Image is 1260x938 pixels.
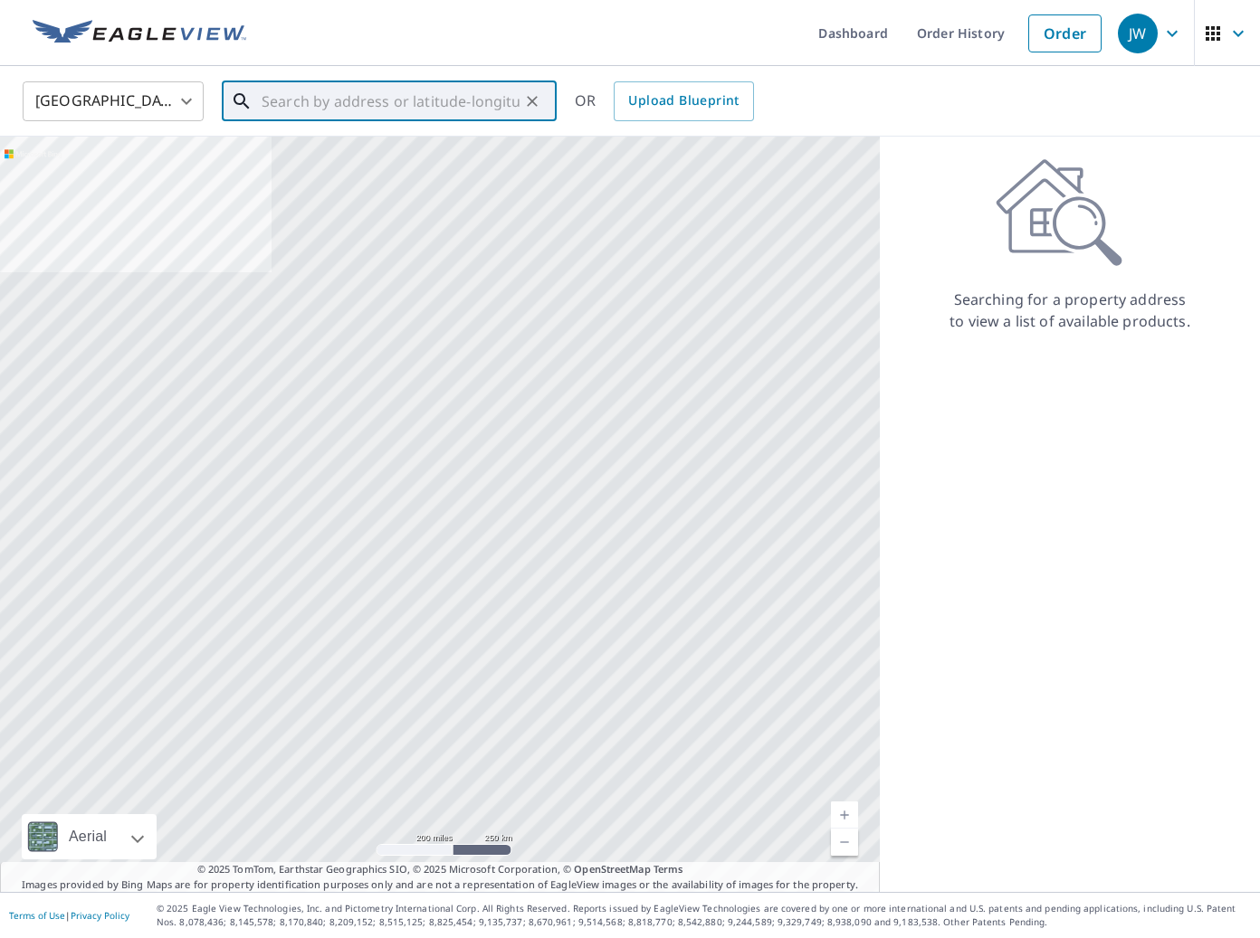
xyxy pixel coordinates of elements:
span: © 2025 TomTom, Earthstar Geographics SIO, © 2025 Microsoft Corporation, © [197,862,683,877]
a: Terms of Use [9,909,65,922]
div: Aerial [22,814,157,859]
button: Clear [520,89,545,114]
div: OR [575,81,754,121]
div: [GEOGRAPHIC_DATA] [23,76,204,127]
a: OpenStreetMap [574,862,650,876]
span: Upload Blueprint [628,90,739,112]
a: Current Level 5, Zoom Out [831,829,858,856]
a: Privacy Policy [71,909,129,922]
p: | [9,910,129,921]
p: Searching for a property address to view a list of available products. [949,289,1191,332]
img: EV Logo [33,20,246,47]
a: Upload Blueprint [614,81,753,121]
div: Aerial [63,814,112,859]
a: Terms [654,862,683,876]
a: Current Level 5, Zoom In [831,801,858,829]
div: JW [1118,14,1158,53]
p: © 2025 Eagle View Technologies, Inc. and Pictometry International Corp. All Rights Reserved. Repo... [157,902,1251,929]
a: Order [1028,14,1102,52]
input: Search by address or latitude-longitude [262,76,520,127]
